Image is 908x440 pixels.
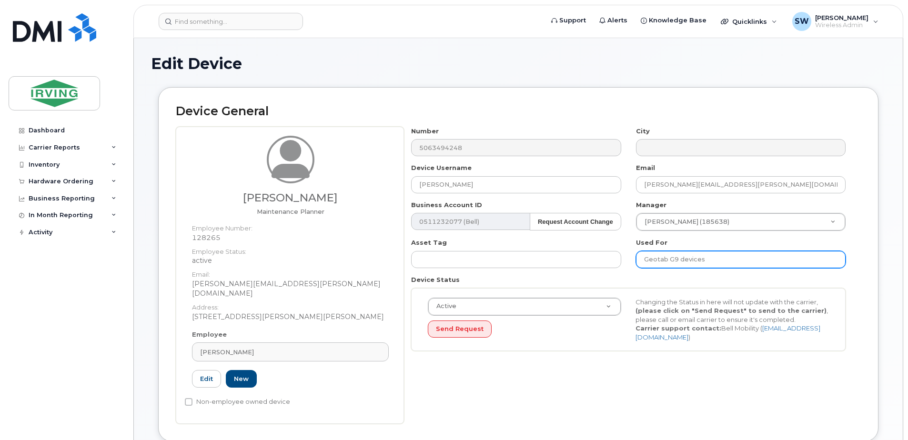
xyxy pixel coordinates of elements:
a: Edit [192,370,221,388]
h3: [PERSON_NAME] [192,192,389,204]
a: [PERSON_NAME] (185638) [636,213,845,230]
label: Used For [636,238,667,247]
dt: Employee Number: [192,219,389,233]
label: Asset Tag [411,238,447,247]
dd: active [192,256,389,265]
h2: Device General [176,105,861,118]
dt: Employee Status: [192,242,389,256]
dd: [STREET_ADDRESS][PERSON_NAME][PERSON_NAME] [192,312,389,321]
a: [EMAIL_ADDRESS][DOMAIN_NAME] [636,324,820,341]
label: Employee [192,330,227,339]
dt: Address: [192,298,389,312]
span: Job title [257,208,324,215]
a: Active [428,298,621,315]
label: Device Username [411,163,472,172]
h1: Edit Device [151,55,886,72]
dt: Email: [192,265,389,279]
button: Request Account Change [530,213,621,230]
label: Business Account ID [411,200,482,210]
label: Email [636,163,655,172]
label: Number [411,127,439,136]
dd: 128265 [192,233,389,242]
label: Non-employee owned device [185,396,290,408]
strong: (please click on "Send Request" to send to the carrier) [636,307,827,314]
div: Changing the Status in here will not update with the carrier, , please call or email carrier to e... [628,298,836,342]
strong: Carrier support contact: [636,324,721,332]
input: Non-employee owned device [185,398,192,406]
span: [PERSON_NAME] (185638) [639,218,729,226]
dd: [PERSON_NAME][EMAIL_ADDRESS][PERSON_NAME][DOMAIN_NAME] [192,279,389,298]
span: Active [431,302,456,310]
button: Send Request [428,320,492,338]
label: Device Status [411,275,460,284]
label: Manager [636,200,666,210]
a: New [226,370,257,388]
label: City [636,127,650,136]
a: [PERSON_NAME] [192,342,389,361]
span: [PERSON_NAME] [200,348,254,357]
strong: Request Account Change [538,218,613,225]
